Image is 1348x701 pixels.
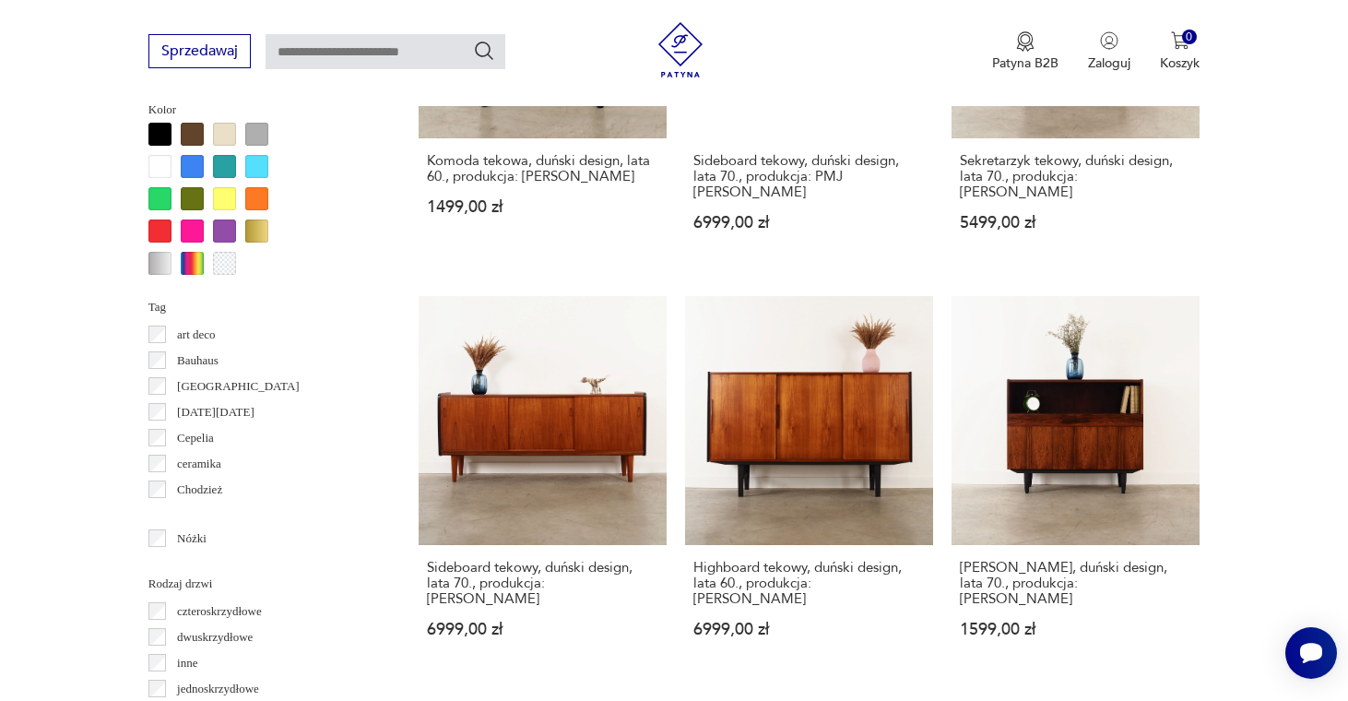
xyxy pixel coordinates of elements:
[177,679,259,699] p: jednoskrzydłowe
[1285,627,1337,679] iframe: Smartsupp widget button
[419,296,667,672] a: Sideboard tekowy, duński design, lata 70., produkcja: DaniaSideboard tekowy, duński design, lata ...
[177,529,207,549] p: Nóżki
[1171,31,1189,50] img: Ikona koszyka
[148,46,251,59] a: Sprzedawaj
[992,54,1058,72] p: Patyna B2B
[177,428,214,448] p: Cepelia
[427,199,658,215] p: 1499,00 zł
[148,34,251,68] button: Sprzedawaj
[960,153,1191,200] h3: Sekretarzyk tekowy, duński design, lata 70., produkcja: [PERSON_NAME]
[177,376,300,397] p: [GEOGRAPHIC_DATA]
[992,31,1058,72] a: Ikona medaluPatyna B2B
[653,22,708,77] img: Patyna - sklep z meblami i dekoracjami vintage
[1088,54,1130,72] p: Zaloguj
[177,627,253,648] p: dwuskrzydłowe
[473,40,495,62] button: Szukaj
[685,296,933,672] a: Highboard tekowy, duński design, lata 60., produkcja: DaniaHighboard tekowy, duński design, lata ...
[427,622,658,637] p: 6999,00 zł
[952,296,1200,672] a: Szafka palisandrowa, duński design, lata 70., produkcja: Dania[PERSON_NAME], duński design, lata ...
[177,480,222,500] p: Chodzież
[1160,54,1200,72] p: Koszyk
[960,215,1191,231] p: 5499,00 zł
[1182,30,1198,45] div: 0
[177,505,221,526] p: Ćmielów
[177,350,219,371] p: Bauhaus
[1100,31,1118,50] img: Ikonka użytkownika
[177,325,216,345] p: art deco
[427,153,658,184] h3: Komoda tekowa, duński design, lata 60., produkcja: [PERSON_NAME]
[693,560,925,607] h3: Highboard tekowy, duński design, lata 60., produkcja: [PERSON_NAME]
[1088,31,1130,72] button: Zaloguj
[148,574,374,594] p: Rodzaj drzwi
[427,560,658,607] h3: Sideboard tekowy, duński design, lata 70., produkcja: [PERSON_NAME]
[960,560,1191,607] h3: [PERSON_NAME], duński design, lata 70., produkcja: [PERSON_NAME]
[693,622,925,637] p: 6999,00 zł
[148,100,374,120] p: Kolor
[960,622,1191,637] p: 1599,00 zł
[177,601,262,622] p: czteroskrzydłowe
[177,454,221,474] p: ceramika
[1016,31,1035,52] img: Ikona medalu
[148,297,374,317] p: Tag
[177,402,254,422] p: [DATE][DATE]
[992,31,1058,72] button: Patyna B2B
[177,653,197,673] p: inne
[1160,31,1200,72] button: 0Koszyk
[693,215,925,231] p: 6999,00 zł
[693,153,925,200] h3: Sideboard tekowy, duński design, lata 70., produkcja: PMJ [PERSON_NAME]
